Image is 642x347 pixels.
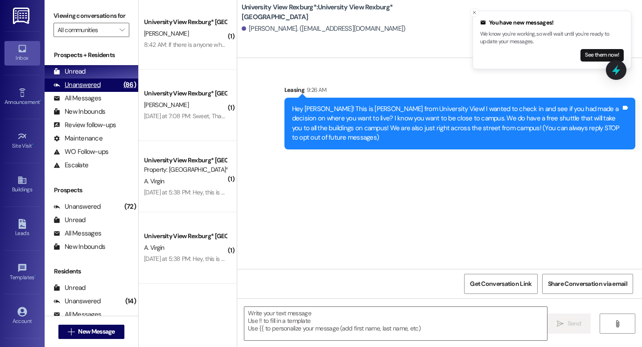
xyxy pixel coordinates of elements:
div: New Inbounds [53,107,105,116]
a: Site Visit • [4,129,40,153]
div: WO Follow-ups [53,147,108,157]
div: (14) [123,294,138,308]
div: Unread [53,215,86,225]
div: Unanswered [53,80,101,90]
div: 8:42 AM: If there is anyone who does not need their parking permit for the semester, would I be a... [144,41,481,49]
div: Unanswered [53,202,101,211]
a: Templates • [4,260,40,285]
div: Prospects [45,186,138,195]
a: Account [4,304,40,328]
div: All Messages [53,94,101,103]
button: Send [547,314,591,334]
div: Unread [53,67,86,76]
p: We know you're working, so we'll wait until you're ready to update your messages. [480,30,624,46]
b: University View Rexburg*: University View Rexburg* [GEOGRAPHIC_DATA] [242,3,420,22]
i:  [119,26,124,33]
div: (72) [122,200,138,214]
div: Property: [GEOGRAPHIC_DATA]* [144,165,226,174]
span: • [32,141,33,148]
i:  [557,320,564,327]
a: Leads [4,216,40,240]
input: All communities [58,23,115,37]
button: Close toast [470,8,479,17]
div: Escalate [53,161,88,170]
span: Share Conversation via email [548,279,627,289]
div: University View Rexburg* [GEOGRAPHIC_DATA] [144,156,226,165]
div: Residents [45,267,138,276]
span: [PERSON_NAME] [144,29,189,37]
div: You have new messages! [480,18,624,27]
button: Get Conversation Link [464,274,537,294]
i:  [68,328,74,335]
div: [DATE] at 5:38 PM: Hey, this is Austin Virgin. I was wondering about making a reservation at one ... [144,188,546,196]
a: Buildings [4,173,40,197]
div: Leasing [284,85,635,98]
div: Prospects + Residents [45,50,138,60]
div: Maintenance [53,134,103,143]
div: [DATE] at 5:38 PM: Hey, this is Austin Virgin. I was wondering about making a reservation at one ... [144,255,546,263]
button: See them now! [580,49,624,62]
div: University View Rexburg* [GEOGRAPHIC_DATA] [144,231,226,241]
div: University View Rexburg* [GEOGRAPHIC_DATA] [144,89,226,98]
div: [PERSON_NAME]. ([EMAIL_ADDRESS][DOMAIN_NAME]) [242,24,406,33]
div: Unanswered [53,297,101,306]
i:  [614,320,621,327]
span: [PERSON_NAME] [144,101,189,109]
span: • [34,273,36,279]
div: Unread [53,283,86,293]
img: ResiDesk Logo [13,8,31,24]
span: • [40,98,41,104]
span: Get Conversation Link [470,279,531,289]
span: Send [568,319,581,328]
span: A. Virgin [144,177,165,185]
div: All Messages [53,310,101,319]
div: 9:26 AM [305,85,326,95]
span: A. Virgin [144,244,165,252]
div: New Inbounds [53,242,105,252]
div: Review follow-ups [53,120,116,130]
div: (86) [121,78,138,92]
span: New Message [78,327,115,336]
div: Hey [PERSON_NAME]! This is [PERSON_NAME] from University View! I wanted to check in and see if yo... [292,104,621,143]
a: Inbox [4,41,40,65]
div: [DATE] at 7:08 PM: Sweet, Thanks! Can we do 5-9? [144,112,276,120]
button: New Message [58,325,124,339]
button: Share Conversation via email [542,274,633,294]
div: All Messages [53,229,101,238]
label: Viewing conversations for [53,9,129,23]
div: University View Rexburg* [GEOGRAPHIC_DATA] [144,17,226,27]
